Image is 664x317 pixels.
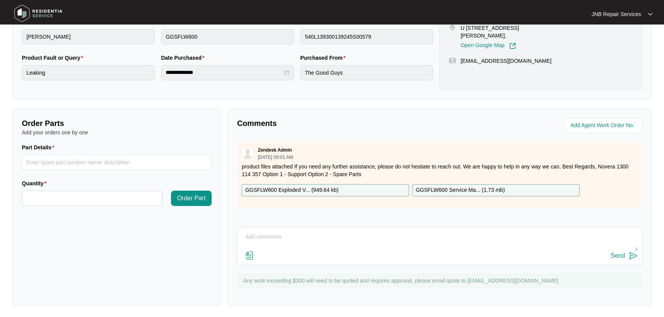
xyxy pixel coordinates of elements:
p: Zendesk Admin [258,147,292,153]
div: Send [611,252,625,259]
input: Add Agent Work Order No. [570,121,638,130]
a: Open Google Map [460,42,516,49]
p: [DATE] 09:01 AM [258,155,293,160]
img: file-attachment-doc.svg [245,251,254,260]
input: Serial Number [300,29,433,44]
p: Comments [237,118,434,129]
img: residentia service logo [12,2,65,25]
input: Product Fault or Query [22,65,155,80]
p: Any work exceeding $300 will need to be quoted and requires approval, please email quote to [EMAI... [243,277,638,284]
p: U [STREET_ADDRESS][PERSON_NAME], [460,24,556,39]
input: Date Purchased [166,69,283,77]
p: GGSFLW600 Exploded V... ( 949.64 kb ) [245,186,339,194]
p: Order Parts [22,118,212,129]
label: Part Details [22,144,58,151]
input: Brand [22,29,155,44]
label: Product Fault or Query [22,54,86,62]
span: Order Part [177,194,206,203]
input: Part Details [22,155,212,170]
input: Quantity [22,191,162,206]
img: send-icon.svg [629,251,638,260]
img: Link-External [509,42,516,49]
input: Purchased From [300,65,433,80]
input: Product Model [161,29,294,44]
img: map-pin [449,24,456,31]
label: Date Purchased [161,54,207,62]
button: Send [611,251,638,261]
button: Order Part [171,191,212,206]
p: product files attached If you need any further assistance, please do not hesitate to reach out. W... [242,163,638,178]
label: Quantity [22,180,49,187]
img: map-pin [449,57,456,64]
img: user.svg [242,147,253,159]
p: Add your orders one by one [22,129,212,136]
p: JNB Repair Services [592,10,641,18]
p: [EMAIL_ADDRESS][DOMAIN_NAME] [460,57,551,65]
img: dropdown arrow [648,12,652,16]
label: Purchased From [300,54,348,62]
p: GGSFLW600 Service Ma... ( 1.73 mb ) [416,186,505,194]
